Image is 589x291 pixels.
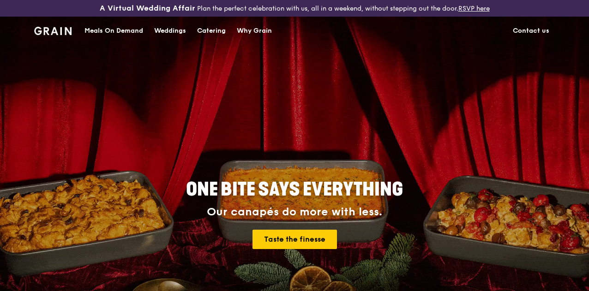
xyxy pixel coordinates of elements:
[237,17,272,45] div: Why Grain
[149,17,192,45] a: Weddings
[34,27,72,35] img: Grain
[98,4,491,13] div: Plan the perfect celebration with us, all in a weekend, without stepping out the door.
[34,16,72,44] a: GrainGrain
[231,17,277,45] a: Why Grain
[197,17,226,45] div: Catering
[507,17,555,45] a: Contact us
[458,5,490,12] a: RSVP here
[154,17,186,45] div: Weddings
[84,17,143,45] div: Meals On Demand
[186,178,403,201] span: ONE BITE SAYS EVERYTHING
[128,206,461,219] div: Our canapés do more with less.
[252,230,337,249] a: Taste the finesse
[192,17,231,45] a: Catering
[100,4,195,13] h3: A Virtual Wedding Affair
